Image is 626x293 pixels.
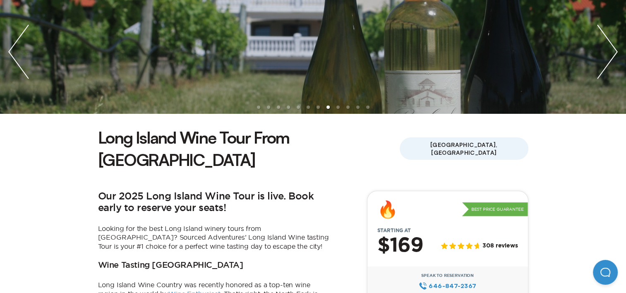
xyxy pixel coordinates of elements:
[462,202,528,216] p: Best Price Guarantee
[287,106,290,109] li: slide item 4
[356,106,360,109] li: slide item 11
[421,273,474,278] span: Speak to Reservation
[366,106,369,109] li: slide item 12
[326,106,330,109] li: slide item 8
[346,106,350,109] li: slide item 10
[277,106,280,109] li: slide item 3
[419,281,476,291] a: 646‍-847‍-2367
[98,261,243,271] h3: Wine Tasting [GEOGRAPHIC_DATA]
[367,228,421,233] span: Starting at
[98,126,400,171] h1: Long Island Wine Tour From [GEOGRAPHIC_DATA]
[593,260,618,285] iframe: Help Scout Beacon - Open
[377,201,398,218] div: 🔥
[336,106,340,109] li: slide item 9
[98,191,330,214] h2: Our 2025 Long Island Wine Tour is live. Book early to reserve your seats!
[267,106,270,109] li: slide item 2
[98,224,330,251] p: Looking for the best Long Island winery tours from [GEOGRAPHIC_DATA]? Sourced Adventures’ Long Is...
[377,235,423,257] h2: $169
[257,106,260,109] li: slide item 1
[317,106,320,109] li: slide item 7
[400,137,528,160] span: [GEOGRAPHIC_DATA], [GEOGRAPHIC_DATA]
[482,243,518,250] span: 308 reviews
[297,106,300,109] li: slide item 5
[429,281,476,291] span: 646‍-847‍-2367
[307,106,310,109] li: slide item 6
